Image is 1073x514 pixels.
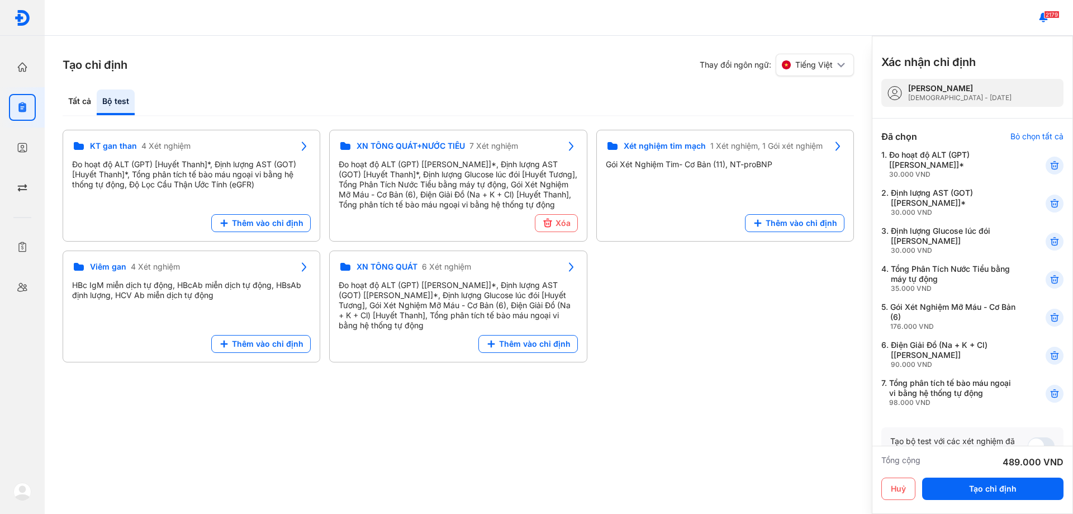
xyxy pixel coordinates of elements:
div: Đo hoạt độ ALT (GPT) [[PERSON_NAME]]*, Định lượng AST (GOT) [[PERSON_NAME]]*, Định lượng Glucose ... [339,280,577,331]
div: Tổng Phân Tích Nước Tiểu bằng máy tự động [891,264,1018,293]
div: Gói Xét Nghiệm Tim- Cơ Bản (11), NT-proBNP [606,159,844,169]
button: Thêm vào chỉ định [745,214,844,232]
div: 7. [881,378,1018,407]
img: logo [14,10,31,26]
div: Đã chọn [881,130,917,143]
div: Tạo bộ test với các xét nghiệm đã chọn [890,436,1028,456]
div: Điện Giải Đồ (Na + K + Cl) [[PERSON_NAME]] [891,340,1018,369]
button: Huỷ [881,478,915,500]
button: Thêm vào chỉ định [211,335,311,353]
div: Định lượng Glucose lúc đói [[PERSON_NAME]] [891,226,1018,255]
div: 489.000 VND [1003,455,1063,469]
div: Tất cả [63,89,97,115]
div: Tổng phân tích tế bào máu ngoại vi bằng hệ thống tự động [889,378,1018,407]
span: Tiếng Việt [795,60,833,70]
span: Thêm vào chỉ định [232,218,303,228]
div: 98.000 VND [889,398,1018,407]
div: Bộ test [97,89,135,115]
img: logo [13,483,31,501]
div: 5. [881,302,1018,331]
div: Tổng cộng [881,455,920,469]
span: Thêm vào chỉ định [232,339,303,349]
span: 7 Xét nghiệm [469,141,518,151]
span: 4 Xét nghiệm [141,141,191,151]
span: 2179 [1044,11,1060,18]
div: Thay đổi ngôn ngữ: [700,54,854,76]
div: HBc IgM miễn dịch tự động, HBcAb miễn dịch tự động, HBsAb định lượng, HCV Ab miễn dịch tự động [72,280,311,300]
span: Xóa [556,218,571,228]
div: 30.000 VND [891,208,1018,217]
button: Thêm vào chỉ định [211,214,311,232]
div: 1. [881,150,1018,179]
span: Viêm gan [90,262,126,272]
div: 176.000 VND [890,322,1018,331]
div: 3. [881,226,1018,255]
span: 6 Xét nghiệm [422,262,471,272]
div: Đo hoạt độ ALT (GPT) [[PERSON_NAME]]*, Định lượng AST (GOT) [Huyết Thanh]*, Định lượng Glucose lú... [339,159,577,210]
h3: Xác nhận chỉ định [881,54,976,70]
div: Đo hoạt độ ALT (GPT) [[PERSON_NAME]]* [889,150,1018,179]
div: 2. [881,188,1018,217]
div: 30.000 VND [889,170,1018,179]
span: 4 Xét nghiệm [131,262,180,272]
div: 6. [881,340,1018,369]
div: 35.000 VND [891,284,1018,293]
span: XN TỔNG QUÁT [357,262,417,272]
button: Tạo chỉ định [922,478,1063,500]
div: Gói Xét Nghiệm Mỡ Máu - Cơ Bản (6) [890,302,1018,331]
div: 30.000 VND [891,246,1018,255]
div: 4. [881,264,1018,293]
span: XN TỔNG QUÁT+NƯỚC TIỂU [357,141,465,151]
span: KT gan than [90,141,137,151]
h3: Tạo chỉ định [63,57,127,73]
span: 1 Xét nghiệm, 1 Gói xét nghiệm [710,141,823,151]
span: Thêm vào chỉ định [499,339,571,349]
div: Định lượng AST (GOT) [[PERSON_NAME]]* [891,188,1018,217]
div: 90.000 VND [891,360,1018,369]
div: [PERSON_NAME] [908,83,1012,93]
div: Đo hoạt độ ALT (GPT) [Huyết Thanh]*, Định lượng AST (GOT) [Huyết Thanh]*, Tổng phân tích tế bào m... [72,159,311,190]
span: Xét nghiệm tim mạch [624,141,706,151]
div: [DEMOGRAPHIC_DATA] - [DATE] [908,93,1012,102]
div: Bỏ chọn tất cả [1010,131,1063,142]
button: Thêm vào chỉ định [478,335,578,353]
span: Thêm vào chỉ định [766,218,837,228]
button: Xóa [535,214,578,232]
